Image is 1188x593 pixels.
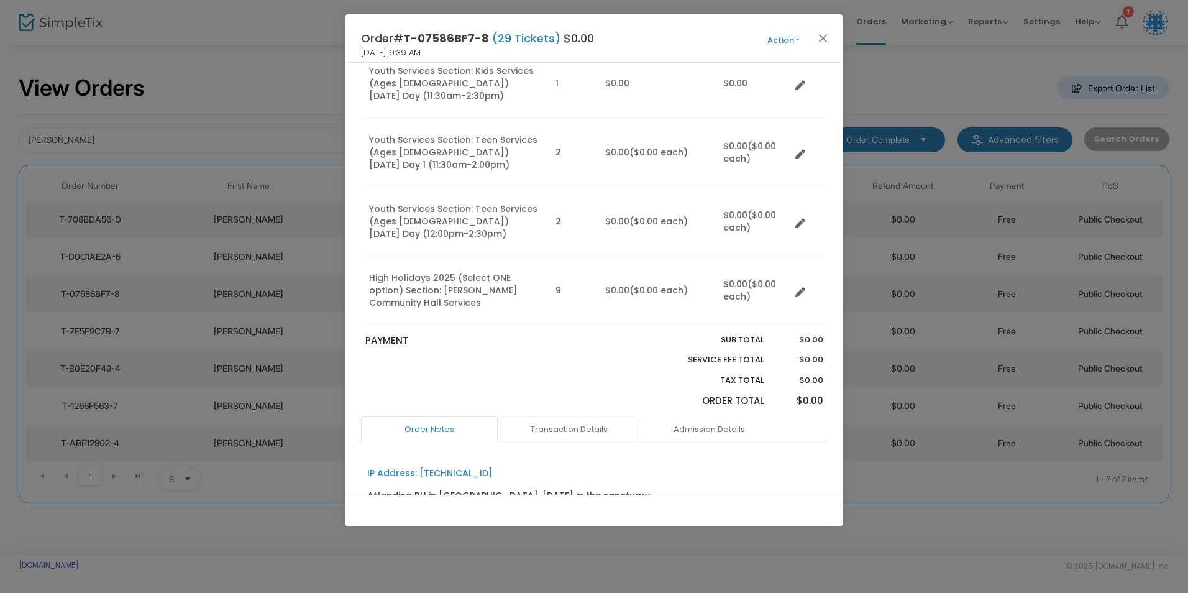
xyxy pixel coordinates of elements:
td: $0.00 [598,118,716,187]
span: (29 Tickets) [489,30,564,46]
td: $0.00 [598,49,716,118]
td: $0.00 [716,49,790,118]
td: 1 [548,49,598,118]
h4: Order# $0.00 [361,30,594,47]
p: Order Total [659,394,764,408]
td: 2 [548,118,598,187]
td: $0.00 [598,256,716,325]
span: T-07586BF7-8 [403,30,489,46]
span: ($0.00 each) [723,140,776,165]
span: ($0.00 each) [629,146,688,159]
td: $0.00 [716,118,790,187]
p: Service Fee Total [659,354,764,366]
p: PAYMENT [365,334,588,348]
div: IP Address: [TECHNICAL_ID] [367,467,493,480]
p: $0.00 [776,374,823,387]
p: Tax Total [659,374,764,387]
div: Attending RH in [GEOGRAPHIC_DATA], [DATE] in the sanctuary. [367,489,652,502]
td: Youth Services Section: Teen Services (Ages [DEMOGRAPHIC_DATA]) [DATE] Day 1 (11:30am-2:00pm) [362,118,548,187]
td: High Holidays 2025 (Select ONE option) Section: [PERSON_NAME] Community Hall Services [362,256,548,325]
span: [DATE] 9:39 AM [361,47,421,59]
td: $0.00 [716,187,790,256]
p: $0.00 [776,334,823,346]
p: Sub total [659,334,764,346]
td: Youth Services Section: Kids Services (Ages [DEMOGRAPHIC_DATA]) [DATE] Day (11:30am-2:30pm) [362,49,548,118]
span: ($0.00 each) [723,278,776,303]
button: Action [746,34,821,47]
span: ($0.00 each) [629,215,688,228]
td: $0.00 [598,187,716,256]
p: $0.00 [776,394,823,408]
p: $0.00 [776,354,823,366]
a: Order Notes [361,416,498,443]
button: Close [815,30,831,46]
span: ($0.00 each) [629,284,688,296]
td: 9 [548,256,598,325]
td: $0.00 [716,256,790,325]
a: Admission Details [641,416,777,443]
a: Transaction Details [501,416,637,443]
span: ($0.00 each) [723,209,776,234]
td: Youth Services Section: Teen Services (Ages [DEMOGRAPHIC_DATA]) [DATE] Day (12:00pm-2:30pm) [362,187,548,256]
td: 2 [548,187,598,256]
